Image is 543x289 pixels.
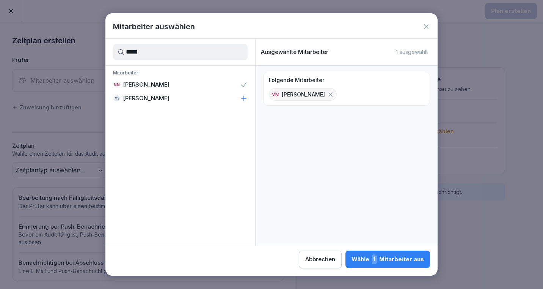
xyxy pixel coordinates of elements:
div: MM [114,82,120,88]
p: [PERSON_NAME] [282,90,325,98]
span: 1 [372,254,377,264]
p: 1 ausgewählt [396,49,428,55]
div: Wähle Mitarbeiter aus [352,254,424,264]
p: Mitarbeiter [105,69,255,78]
p: Folgende Mitarbeiter [269,77,324,84]
p: Ausgewählte Mitarbeiter [261,49,328,55]
p: [PERSON_NAME] [123,81,169,88]
button: Abbrechen [299,251,342,268]
div: MS [114,95,120,101]
h1: Mitarbeiter auswählen [113,21,195,32]
p: [PERSON_NAME] [123,95,169,102]
div: MM [271,90,279,98]
div: Abbrechen [305,255,335,264]
button: Wähle1Mitarbeiter aus [345,251,430,268]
